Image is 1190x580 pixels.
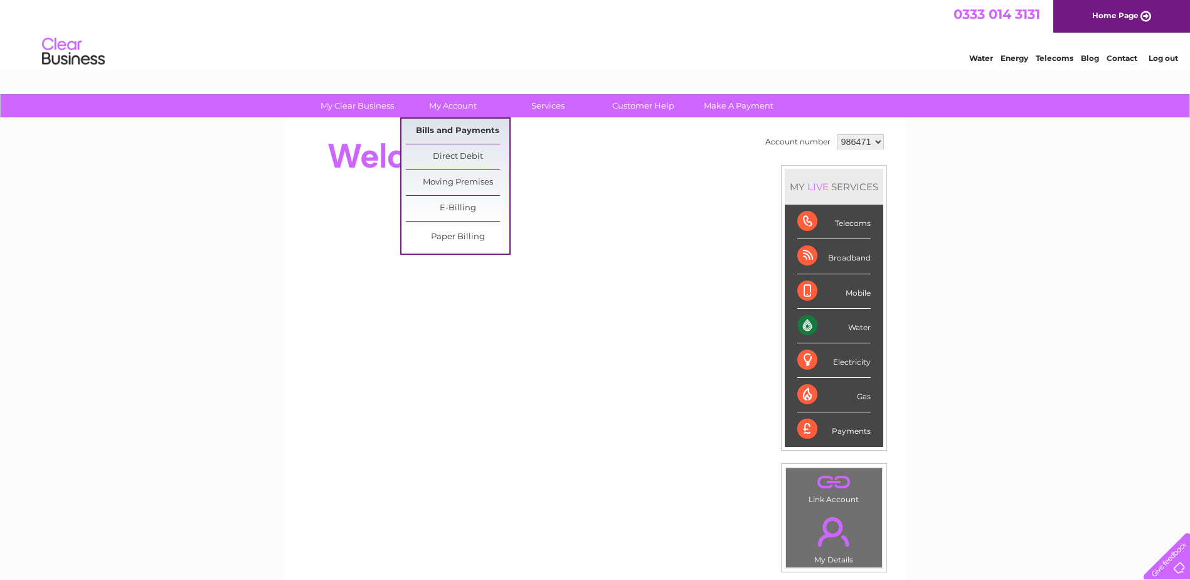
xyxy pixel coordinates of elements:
[406,196,509,221] a: E-Billing
[805,181,831,193] div: LIVE
[785,507,883,568] td: My Details
[401,94,504,117] a: My Account
[797,274,871,309] div: Mobile
[592,94,695,117] a: Customer Help
[299,7,892,61] div: Clear Business is a trading name of Verastar Limited (registered in [GEOGRAPHIC_DATA] No. 3667643...
[1036,53,1073,63] a: Telecoms
[496,94,600,117] a: Services
[789,510,879,554] a: .
[41,33,105,71] img: logo.png
[797,412,871,446] div: Payments
[1107,53,1137,63] a: Contact
[305,94,409,117] a: My Clear Business
[797,309,871,343] div: Water
[797,343,871,378] div: Electricity
[797,239,871,274] div: Broadband
[1149,53,1178,63] a: Log out
[406,144,509,169] a: Direct Debit
[762,131,834,153] td: Account number
[406,170,509,195] a: Moving Premises
[785,169,883,205] div: MY SERVICES
[797,205,871,239] div: Telecoms
[969,53,993,63] a: Water
[406,119,509,144] a: Bills and Payments
[785,468,883,507] td: Link Account
[1081,53,1099,63] a: Blog
[789,471,879,493] a: .
[954,6,1040,22] a: 0333 014 3131
[797,378,871,412] div: Gas
[406,225,509,250] a: Paper Billing
[1001,53,1028,63] a: Energy
[687,94,790,117] a: Make A Payment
